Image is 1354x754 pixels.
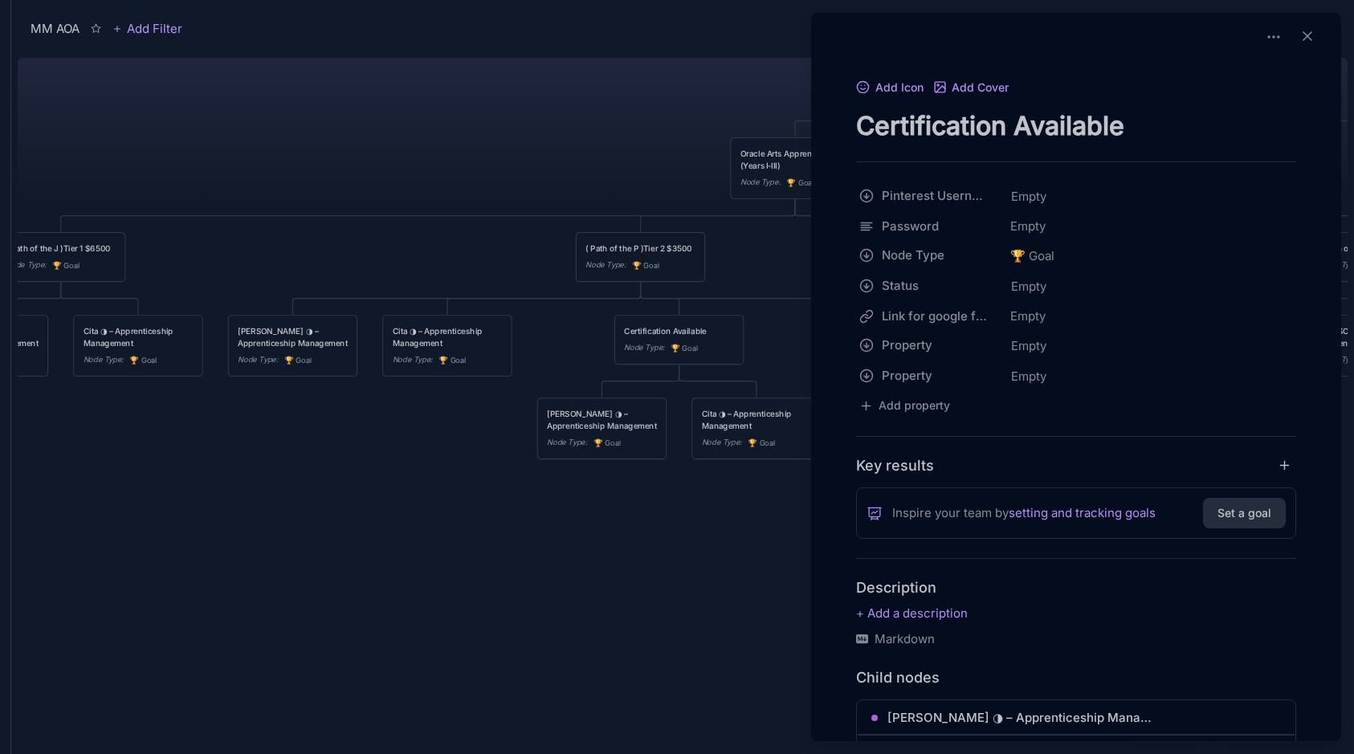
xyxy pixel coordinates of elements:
[851,361,1005,390] button: Property
[856,212,1296,241] div: PasswordEmpty
[1203,498,1286,528] button: Set a goal
[1010,247,1054,266] span: Goal
[1005,302,1296,331] div: Empty
[933,81,1009,96] button: Add Cover
[851,271,1005,300] button: Status
[851,212,1005,241] button: Password
[856,302,1296,331] div: Link for google formEmpty
[1278,458,1297,473] button: add key result
[856,630,1296,649] div: Markdown
[856,578,1296,597] h4: Description
[856,81,924,96] button: Add Icon
[882,246,988,265] span: Node Type
[856,181,1296,212] div: Pinterest UsernameEmpty
[882,186,988,206] span: Pinterest Username
[1009,503,1156,523] a: setting and tracking goals
[856,331,1296,361] div: PropertyEmpty
[882,307,988,326] span: Link for google form
[856,361,1296,392] div: PropertyEmpty
[892,503,1156,523] span: Inspire your team by
[1010,336,1047,357] span: Empty
[856,456,934,475] h4: Key results
[882,217,988,236] span: Password
[1010,366,1047,387] span: Empty
[1010,248,1029,263] i: 🏆
[851,302,1005,331] button: Link for google form
[851,241,1005,270] button: Node Type
[851,181,1005,210] button: Pinterest Username
[1005,212,1296,241] div: Empty
[882,336,988,355] span: Property
[882,276,988,295] span: Status
[887,708,1281,728] a: [PERSON_NAME] ◑ – Apprenticeship Management
[882,366,988,385] span: Property
[887,708,1152,728] span: [PERSON_NAME] ◑ – Apprenticeship Management
[856,271,1296,302] div: StatusEmpty
[856,109,1296,142] textarea: node title
[1010,186,1047,207] span: Empty
[856,241,1296,271] div: Node Type🏆Goal
[856,395,953,417] button: Add property
[1010,276,1047,297] span: Empty
[851,331,1005,360] button: Property
[856,668,940,687] h4: Child nodes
